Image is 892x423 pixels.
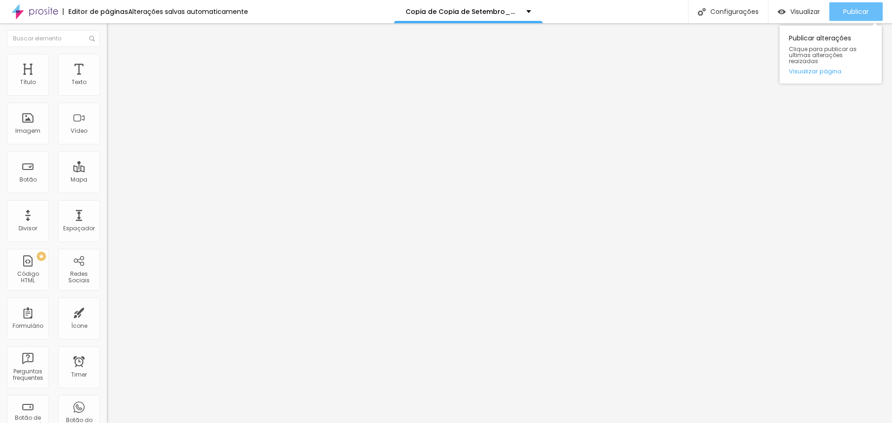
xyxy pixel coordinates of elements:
[13,323,43,329] div: Formulário
[698,8,706,16] img: Icone
[843,8,869,15] span: Publicar
[768,2,829,21] button: Visualizar
[72,79,86,85] div: Texto
[20,79,36,85] div: Título
[63,225,95,232] div: Espaçador
[107,23,892,423] iframe: Editor
[9,368,46,382] div: Perguntas frequentes
[778,8,786,16] img: view-1.svg
[19,225,37,232] div: Divisor
[406,8,519,15] p: Copia de Copia de Setembro_Off
[20,176,37,183] div: Botão
[829,2,883,21] button: Publicar
[71,128,87,134] div: Vídeo
[60,271,97,284] div: Redes Sociais
[15,128,40,134] div: Imagem
[128,8,248,15] div: Alterações salvas automaticamente
[9,271,46,284] div: Código HTML
[789,68,872,74] a: Visualizar página
[63,8,128,15] div: Editor de páginas
[789,46,872,65] span: Clique para publicar as ultimas alterações reaizadas
[71,176,87,183] div: Mapa
[71,371,87,378] div: Timer
[71,323,87,329] div: Ícone
[7,30,100,47] input: Buscar elemento
[89,36,95,41] img: Icone
[790,8,820,15] span: Visualizar
[780,26,882,84] div: Publicar alterações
